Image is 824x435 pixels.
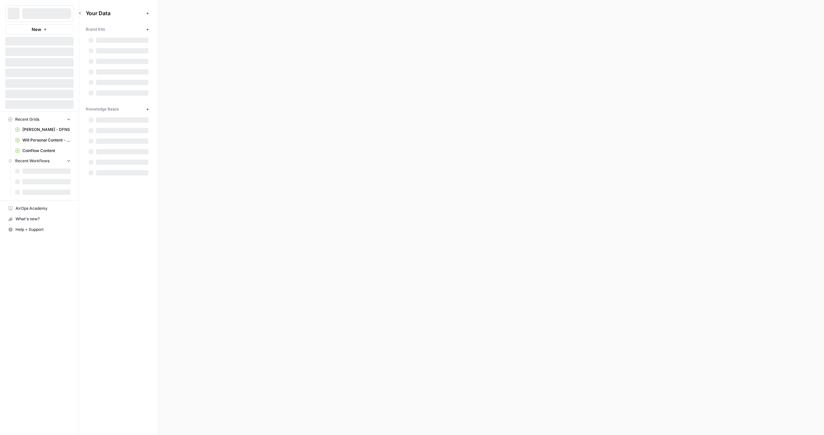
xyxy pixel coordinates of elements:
button: New [5,24,74,34]
button: Recent Workflows [5,156,74,166]
a: Coinflow Content [12,145,74,156]
span: Will Personal Content - [DATE] [22,137,71,143]
a: AirOps Academy [5,203,74,214]
span: New [32,26,41,33]
span: Brand Kits [86,26,105,32]
a: [PERSON_NAME] - DFNS [12,124,74,135]
span: Coinflow Content [22,148,71,154]
span: Recent Workflows [15,158,49,164]
span: [PERSON_NAME] - DFNS [22,127,71,133]
span: Recent Grids [15,116,39,122]
button: Help + Support [5,224,74,235]
span: AirOps Academy [16,205,71,211]
button: Recent Grids [5,114,74,124]
div: What's new? [6,214,73,224]
span: Your Data [86,9,143,17]
span: Knowledge Bases [86,106,119,112]
a: Will Personal Content - [DATE] [12,135,74,145]
span: Help + Support [16,227,71,233]
button: What's new? [5,214,74,224]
